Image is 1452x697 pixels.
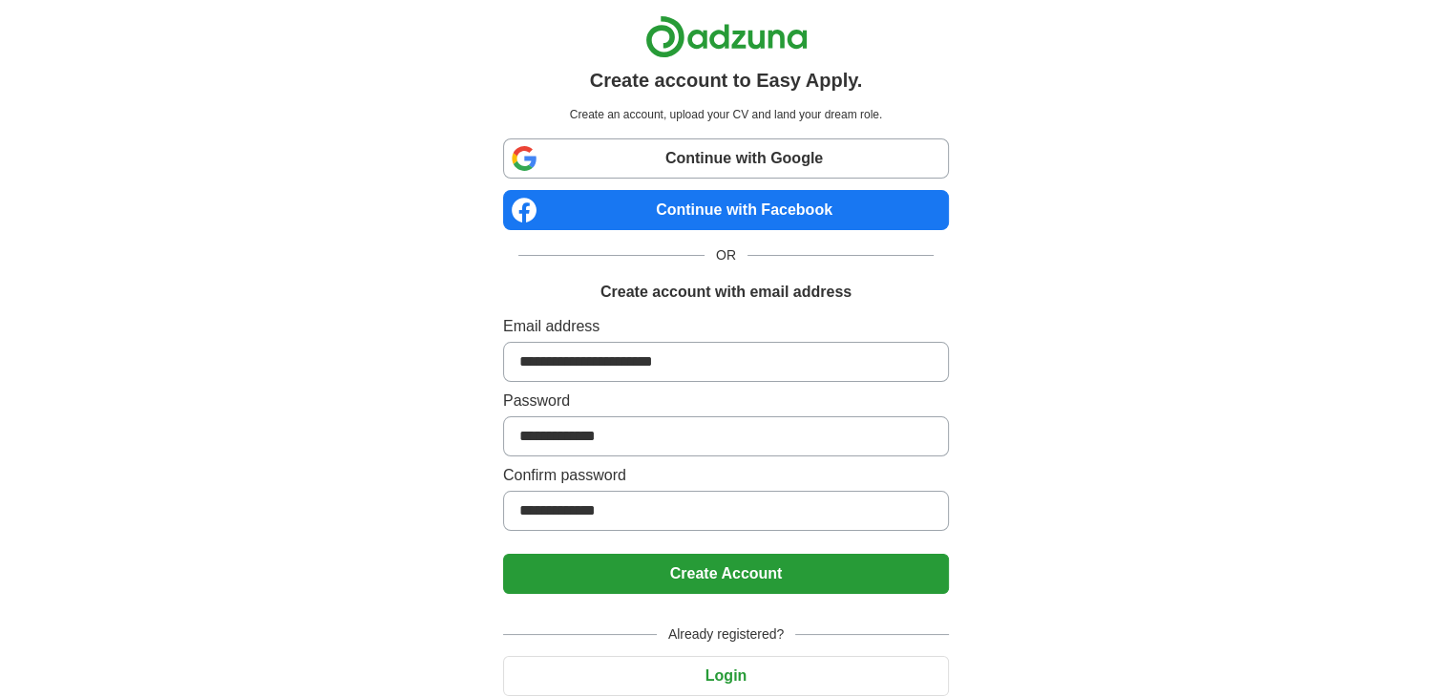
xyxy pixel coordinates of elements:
label: Email address [503,315,949,338]
h1: Create account to Easy Apply. [590,66,863,95]
label: Password [503,390,949,412]
a: Continue with Facebook [503,190,949,230]
button: Login [503,656,949,696]
img: Adzuna logo [645,15,808,58]
p: Create an account, upload your CV and land your dream role. [507,106,945,123]
span: OR [705,245,747,265]
label: Confirm password [503,464,949,487]
span: Already registered? [657,624,795,644]
button: Create Account [503,554,949,594]
a: Continue with Google [503,138,949,179]
a: Login [503,667,949,684]
h1: Create account with email address [600,281,852,304]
